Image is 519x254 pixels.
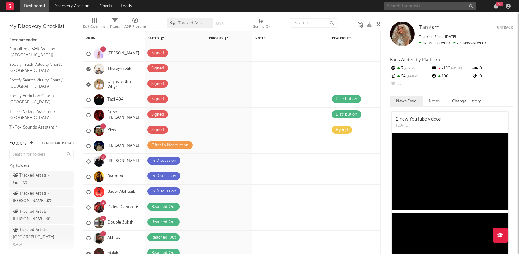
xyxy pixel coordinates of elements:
[396,116,441,123] div: 2 new YouTube videos
[390,58,440,62] span: Fans Added by Platform
[13,190,56,205] div: Tracked Artists - [PERSON_NAME] ( 32 )
[406,75,419,78] span: +682 %
[86,36,132,40] div: Artist
[107,51,139,56] a: [PERSON_NAME]
[9,140,27,147] div: Folders
[107,236,120,241] a: Akhras
[124,23,146,30] div: A&R Pipeline
[151,173,176,180] div: In Discussion
[472,73,513,81] div: 0
[151,126,164,134] div: Signed
[253,15,270,33] div: Sorting (3)
[124,15,146,33] div: A&R Pipeline
[253,23,270,30] div: Sorting ( 3 )
[110,15,120,33] div: Filters
[9,225,74,249] a: Tracked Artists - [GEOGRAPHIC_DATA](146)
[419,25,439,31] a: Tamtam
[107,143,139,149] a: [PERSON_NAME]
[419,35,456,39] span: Tracking Since: [DATE]
[255,37,317,40] div: Notes
[450,67,462,70] span: -113 %
[110,23,120,30] div: Filters
[9,77,68,89] a: Spotify Search Virality Chart / [GEOGRAPHIC_DATA]
[396,123,441,129] div: [DATE]
[107,220,134,225] a: Double Zuksh
[151,157,176,165] div: In Discussion
[151,111,164,118] div: Signed
[336,126,348,134] div: Hybrid
[9,124,68,137] a: TikTok Sounds Assistant / [GEOGRAPHIC_DATA]
[332,37,364,40] div: Deal Rights
[151,142,189,149] div: Offer In Negotiation
[336,96,357,103] div: Distribution
[446,96,487,106] button: Change History
[151,203,176,211] div: Reached Out
[390,81,431,89] div: --
[9,162,74,169] div: My Folders
[107,128,116,133] a: Xiety
[151,65,164,72] div: Signed
[151,219,176,226] div: Reached Out
[419,41,486,45] span: 792 fans last week
[419,25,439,30] span: Tamtam
[494,4,498,9] button: 99+
[83,23,105,30] div: Edit Columns
[107,159,139,164] a: [PERSON_NAME]
[107,189,136,195] a: Bader AlShuaibi
[9,61,68,74] a: Spotify Track Velocity Chart / [GEOGRAPHIC_DATA]
[151,234,176,241] div: Reached Out
[13,172,56,187] div: Tracked Artists - Gulf ( 22 )
[9,108,68,121] a: TikTok Videos Assistant / [GEOGRAPHIC_DATA]
[209,37,234,40] div: Priority
[431,65,472,73] div: -100
[9,46,68,58] a: Algorithmic A&R Assistant ([GEOGRAPHIC_DATA])
[9,37,74,44] div: Recommended
[423,96,446,106] button: Notes
[9,207,74,224] a: Tracked Artists - [PERSON_NAME](30)
[9,171,74,188] a: Tracked Artists - Gulf(22)
[291,18,337,28] input: Search...
[390,96,423,106] button: News Feed
[9,23,74,30] div: My Discovery Checklist
[419,41,450,45] span: 67 fans this week
[431,73,472,81] div: 100
[107,205,139,210] a: Didine Canon 16
[215,22,223,26] button: Save
[497,25,513,31] button: Untrack
[390,65,431,73] div: 3
[107,110,142,121] a: Ss.hh.[PERSON_NAME]
[151,80,164,88] div: Signed
[151,188,176,195] div: In Discussion
[151,96,164,103] div: Signed
[472,65,513,73] div: 0
[390,73,431,81] div: 64
[151,50,164,57] div: Signed
[9,93,68,105] a: Spotify Addiction Chart / [GEOGRAPHIC_DATA]
[9,189,74,206] a: Tracked Artists - [PERSON_NAME](32)
[42,142,74,145] button: Tracked Artists(41)
[107,79,142,90] a: Chyno with a Why?
[107,174,123,179] a: Batistuta
[83,15,105,33] div: Edit Columns
[13,208,56,223] div: Tracked Artists - [PERSON_NAME] ( 30 )
[107,66,131,72] a: The Synaptik
[178,21,210,25] span: Tracked Artists - Gulf
[496,2,503,6] div: 99 +
[9,150,74,159] input: Search for folders...
[13,226,56,248] div: Tracked Artists - [GEOGRAPHIC_DATA] ( 146 )
[148,37,188,40] div: Status
[403,67,416,70] span: -62.5 %
[384,2,476,10] input: Search for artists
[336,111,357,118] div: Distribution
[107,97,123,102] a: Taxi 404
